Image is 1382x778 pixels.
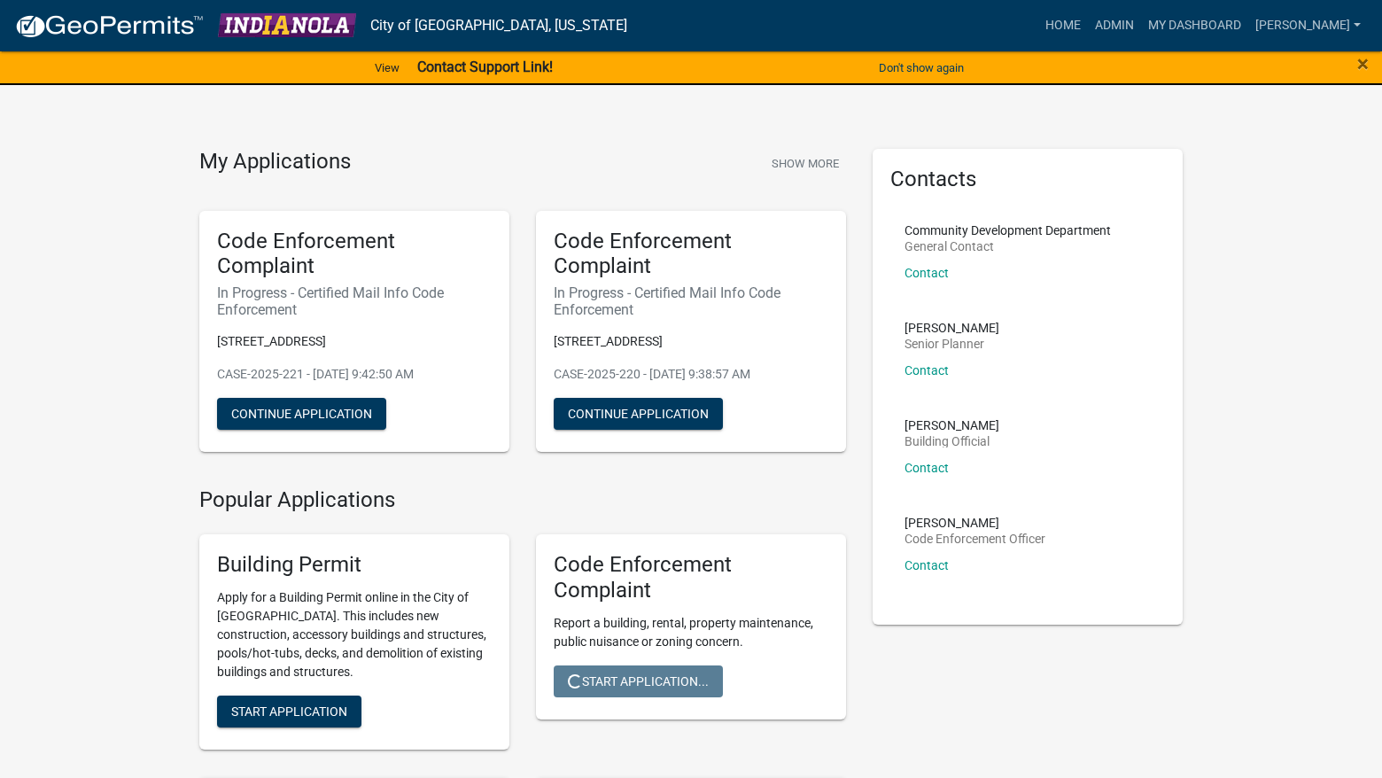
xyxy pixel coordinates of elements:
[370,11,627,41] a: City of [GEOGRAPHIC_DATA], [US_STATE]
[905,266,949,280] a: Contact
[554,284,828,318] h6: In Progress - Certified Mail Info Code Enforcement
[217,332,492,351] p: [STREET_ADDRESS]
[199,487,846,513] h4: Popular Applications
[231,704,347,719] span: Start Application
[217,552,492,578] h5: Building Permit
[218,13,356,37] img: City of Indianola, Iowa
[217,398,386,430] button: Continue Application
[554,398,723,430] button: Continue Application
[765,149,846,178] button: Show More
[554,365,828,384] p: CASE-2025-220 - [DATE] 9:38:57 AM
[905,558,949,572] a: Contact
[1141,9,1248,43] a: My Dashboard
[905,517,1045,529] p: [PERSON_NAME]
[1038,9,1088,43] a: Home
[217,696,361,727] button: Start Application
[905,461,949,475] a: Contact
[217,229,492,280] h5: Code Enforcement Complaint
[554,332,828,351] p: [STREET_ADDRESS]
[905,224,1111,237] p: Community Development Department
[905,363,949,377] a: Contact
[1357,53,1369,74] button: Close
[905,338,999,350] p: Senior Planner
[1088,9,1141,43] a: Admin
[568,673,709,688] span: Start Application...
[554,614,828,651] p: Report a building, rental, property maintenance, public nuisance or zoning concern.
[872,53,971,82] button: Don't show again
[217,284,492,318] h6: In Progress - Certified Mail Info Code Enforcement
[217,588,492,681] p: Apply for a Building Permit online in the City of [GEOGRAPHIC_DATA]. This includes new constructi...
[554,552,828,603] h5: Code Enforcement Complaint
[368,53,407,82] a: View
[905,240,1111,253] p: General Contact
[905,435,999,447] p: Building Official
[417,58,553,75] strong: Contact Support Link!
[905,419,999,432] p: [PERSON_NAME]
[217,365,492,384] p: CASE-2025-221 - [DATE] 9:42:50 AM
[554,665,723,697] button: Start Application...
[1357,51,1369,76] span: ×
[890,167,1165,192] h5: Contacts
[554,229,828,280] h5: Code Enforcement Complaint
[905,533,1045,545] p: Code Enforcement Officer
[905,322,999,334] p: [PERSON_NAME]
[1248,9,1368,43] a: [PERSON_NAME]
[199,149,351,175] h4: My Applications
